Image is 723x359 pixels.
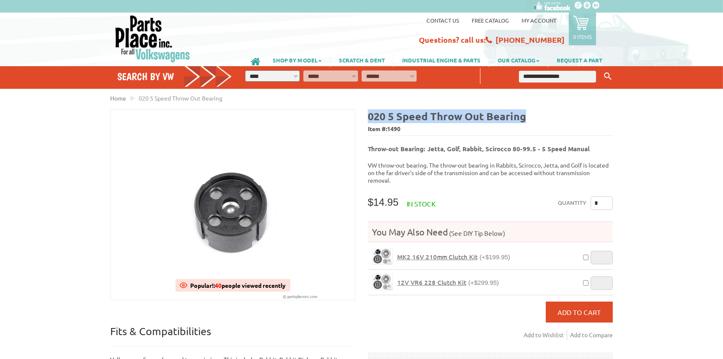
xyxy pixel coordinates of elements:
b: 020 5 Speed Throw Out Bearing [368,109,526,123]
img: Parts Place Inc! [114,15,191,63]
h4: Search by VW [117,70,232,83]
a: 12V VR6 228 Clutch Kit [372,274,393,290]
a: Home [110,94,126,102]
span: Item #: [368,123,613,135]
a: Contact us [426,17,459,24]
span: (See DIY Tip Below) [448,229,505,237]
a: OUR CATALOG [489,53,548,67]
button: Keyword Search [602,70,614,83]
span: Add to Cart [558,308,601,316]
span: In stock [407,199,436,208]
a: My Account [522,17,556,24]
a: 0 items [569,13,596,45]
a: SCRATCH & DENT [331,53,393,67]
b: Throw-out Bearing: Jetta, Golf, Rabbit, Scirocco 80-99.5 - 5 Speed Manual [368,145,589,153]
img: MK2 16V 210mm Clutch Kit [372,249,392,264]
h4: You May Also Need [368,226,613,238]
img: 12V VR6 228 Clutch Kit [372,274,392,290]
a: Add to Wishlist [524,330,567,340]
span: 1490 [387,125,400,132]
span: $14.95 [368,196,398,208]
span: (+$199.95) [480,253,510,261]
p: VW throw-out bearing. The throw-out bearing in Rabbits, Scirocco, Jetta, and Golf is located on t... [368,161,613,184]
a: INDUSTRIAL ENGINE & PARTS [394,53,489,67]
p: Fits & Compatibilities [110,325,355,347]
a: MK2 16V 210mm Clutch Kit [372,248,393,265]
span: 12V VR6 228 Clutch Kit [397,278,466,287]
button: Add to Cart [546,302,613,323]
p: 0 items [573,33,592,40]
a: Free Catalog [472,17,509,24]
span: 020 5 Speed Throw Out Bearing [139,94,222,102]
span: (+$299.95) [468,279,499,286]
span: MK2 16V 210mm Clutch Kit [397,253,478,261]
a: SHOP BY MODEL [264,53,330,67]
a: 12V VR6 228 Clutch Kit(+$299.95) [397,279,499,287]
label: Quantity [558,196,586,210]
a: REQUEST A PART [548,53,611,67]
a: Add to Compare [570,330,613,340]
a: MK2 16V 210mm Clutch Kit(+$199.95) [397,253,510,261]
